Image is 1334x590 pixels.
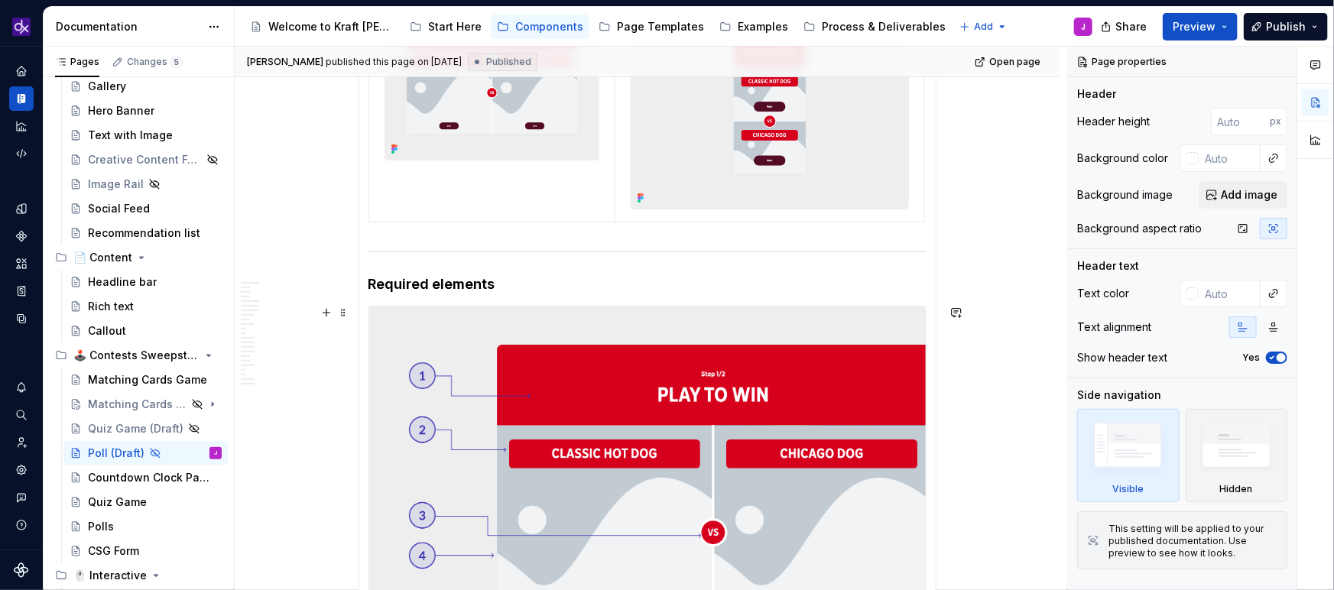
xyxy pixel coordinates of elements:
div: Header height [1077,114,1150,129]
span: Published [486,56,531,68]
div: Welcome to Kraft [PERSON_NAME] [268,19,394,34]
div: 📄 Content [49,245,228,270]
div: 🖱️ Interactive [49,563,228,588]
div: Settings [9,458,34,482]
a: Quiz Game [63,490,228,514]
input: Auto [1199,144,1261,172]
span: 5 [170,56,183,68]
button: Share [1093,13,1157,41]
img: 0784b2da-6f85-42e6-8793-4468946223dc.png [12,18,31,36]
div: Start Here [428,19,482,34]
div: Changes [127,56,183,68]
div: Callout [88,323,126,339]
input: Auto [1211,108,1270,135]
div: Page Templates [617,19,704,34]
span: Publish [1266,19,1306,34]
div: J [214,446,217,461]
a: Quiz Game (Draft) [63,417,228,441]
div: Polls [88,519,114,534]
h4: Required elements [368,275,927,293]
div: Social Feed [88,201,150,216]
a: Countdown Clock Panel [63,465,228,490]
label: Yes [1242,352,1260,364]
button: Add image [1199,181,1287,209]
a: Social Feed [63,196,228,221]
a: CSG Form [63,539,228,563]
a: Components [9,224,34,248]
svg: Supernova Logo [14,562,29,578]
div: Side navigation [1077,387,1161,403]
div: Visible [1077,409,1180,502]
a: Matching Cards Game [63,368,228,392]
div: Text with Image [88,128,173,143]
a: Creative Content Feed [63,147,228,172]
a: Text with Image [63,123,228,147]
a: Polls [63,514,228,539]
div: Matching Cards Game (Draft) [88,397,187,412]
div: Code automation [9,141,34,166]
button: Publish [1244,13,1328,41]
a: Data sources [9,306,34,331]
div: Creative Content Feed [88,152,202,167]
a: Analytics [9,114,34,138]
div: This setting will be applied to your published documentation. Use preview to see how it looks. [1108,523,1277,559]
a: Welcome to Kraft [PERSON_NAME] [244,15,401,39]
input: Auto [1199,280,1261,307]
div: Header text [1077,258,1139,274]
a: Hero Banner [63,99,228,123]
a: Invite team [9,430,34,455]
div: 🕹️ Contests Sweepstakes Games [49,343,228,368]
div: Visible [1112,483,1144,495]
span: Add [974,21,993,33]
div: Home [9,59,34,83]
a: Storybook stories [9,279,34,303]
div: Pages [55,56,99,68]
button: Search ⌘K [9,403,34,427]
div: published this page on [DATE] [326,56,462,68]
div: Process & Deliverables [822,19,946,34]
div: CSG Form [88,543,139,559]
a: Image Rail [63,172,228,196]
div: Poll (Draft) [88,446,144,461]
div: Quiz Game [88,494,147,510]
div: Documentation [56,19,200,34]
a: Callout [63,319,228,343]
div: Show header text [1077,350,1167,365]
div: Hero Banner [88,103,154,118]
div: 🕹️ Contests Sweepstakes Games [73,348,200,363]
a: Headline bar [63,270,228,294]
div: Image Rail [88,177,144,192]
div: J [1081,21,1086,33]
button: Contact support [9,485,34,510]
a: Matching Cards Game (Draft) [63,392,228,417]
span: Preview [1173,19,1216,34]
p: px [1270,115,1281,128]
div: Quiz Game (Draft) [88,421,183,436]
a: Open page [970,51,1047,73]
div: Text color [1077,286,1129,301]
div: Examples [738,19,788,34]
a: Gallery [63,74,228,99]
div: Countdown Clock Panel [88,470,214,485]
button: Add [955,16,1012,37]
div: 🖱️ Interactive [73,568,147,583]
a: Poll (Draft)J [63,441,228,465]
span: Share [1115,19,1147,34]
span: Open page [989,56,1040,68]
a: Page Templates [592,15,710,39]
div: Design tokens [9,196,34,221]
div: Matching Cards Game [88,372,207,387]
div: Notifications [9,375,34,400]
a: Assets [9,251,34,276]
a: Examples [713,15,794,39]
div: 📄 Content [73,250,132,265]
